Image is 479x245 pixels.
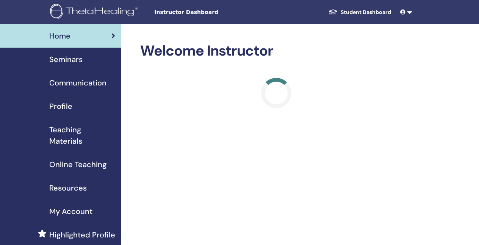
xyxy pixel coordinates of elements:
img: logo.png [50,4,141,21]
span: Profile [49,101,72,112]
img: graduation-cap-white.svg [329,9,338,15]
span: Resources [49,182,87,194]
a: Student Dashboard [322,5,397,19]
span: Home [49,30,70,42]
span: My Account [49,206,92,217]
span: Communication [49,77,106,88]
span: Highlighted Profile [49,229,115,240]
span: Seminars [49,54,83,65]
span: Online Teaching [49,159,106,170]
span: Teaching Materials [49,124,115,147]
h2: Welcome Instructor [140,42,412,60]
span: Instructor Dashboard [154,8,268,16]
